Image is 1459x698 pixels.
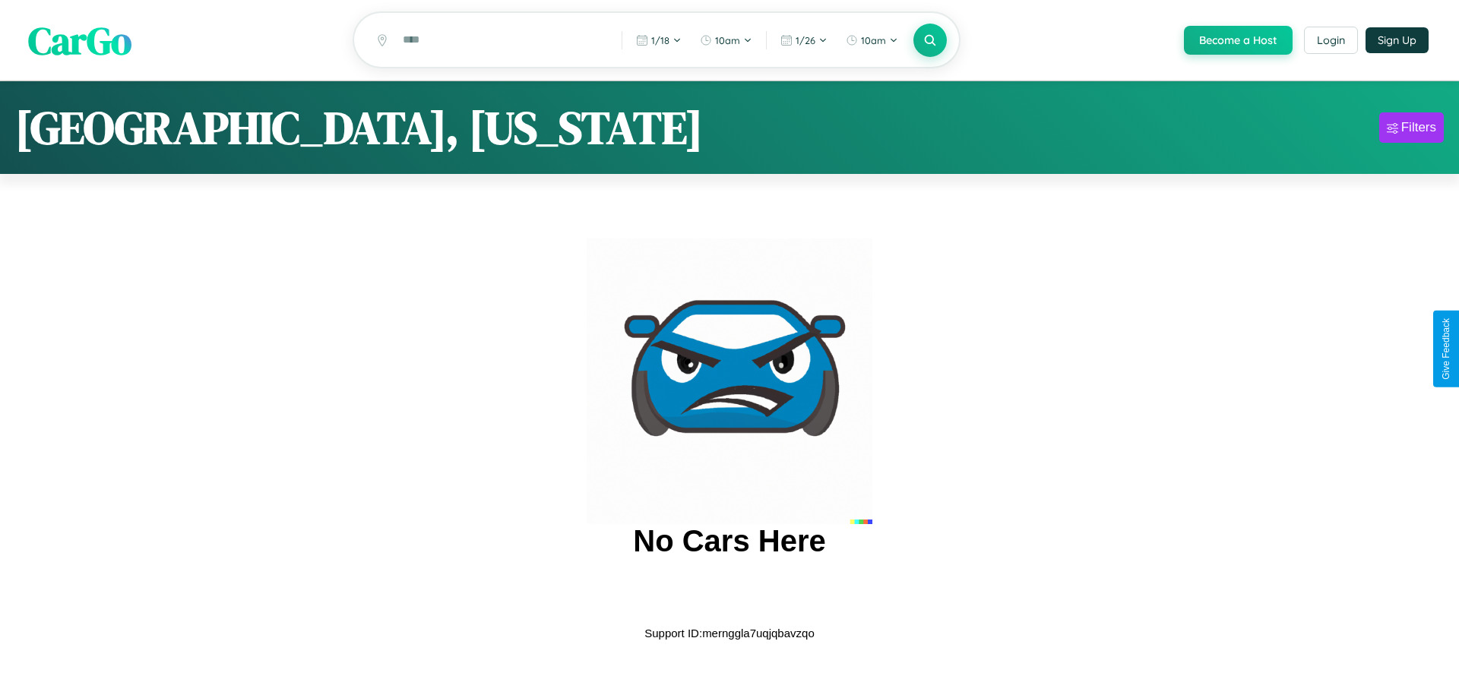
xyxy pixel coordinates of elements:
button: Filters [1379,112,1444,143]
span: 1 / 26 [796,34,815,46]
button: Login [1304,27,1358,54]
button: 1/18 [628,28,689,52]
h1: [GEOGRAPHIC_DATA], [US_STATE] [15,96,703,159]
button: Sign Up [1366,27,1429,53]
h2: No Cars Here [633,524,825,558]
span: CarGo [28,14,131,66]
button: 10am [838,28,906,52]
span: 10am [861,34,886,46]
span: 1 / 18 [651,34,669,46]
button: Become a Host [1184,26,1293,55]
span: 10am [715,34,740,46]
button: 1/26 [773,28,835,52]
div: Filters [1401,120,1436,135]
button: 10am [692,28,760,52]
p: Support ID: mernggla7uqjqbavzqo [644,623,814,643]
div: Give Feedback [1441,318,1451,380]
img: car [587,238,872,524]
